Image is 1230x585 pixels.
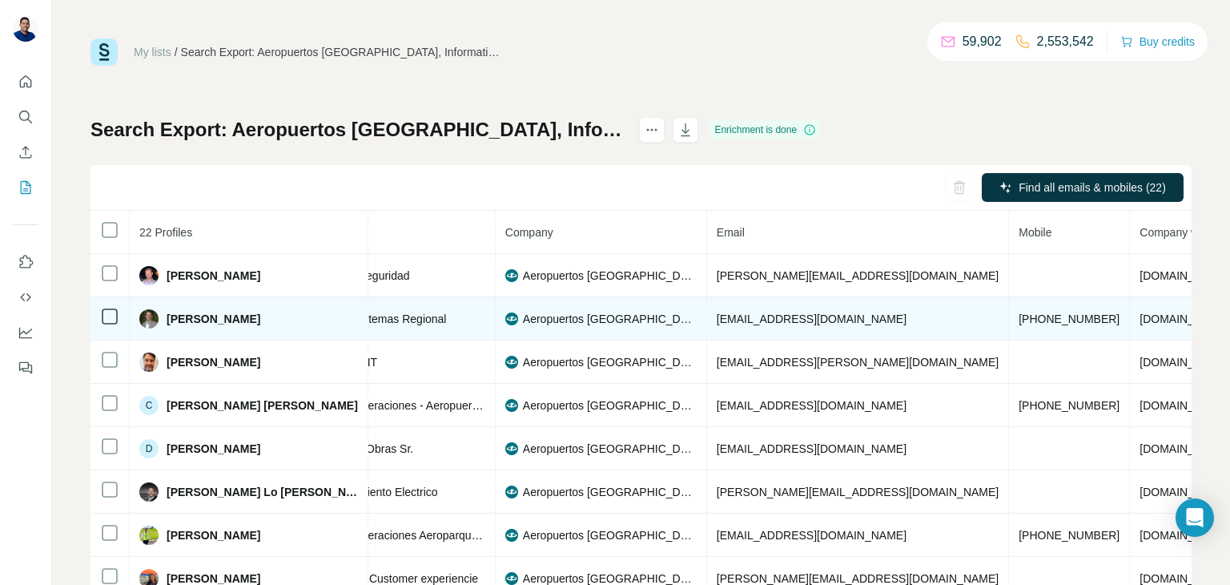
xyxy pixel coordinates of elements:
div: Enrichment is done [709,120,821,139]
span: [DOMAIN_NAME] [1140,399,1229,412]
div: Search Export: Aeropuertos [GEOGRAPHIC_DATA], Information Technology, Engineering, Director, Expe... [181,44,501,60]
span: Aeropuertos [GEOGRAPHIC_DATA] [523,527,697,543]
button: Enrich CSV [13,138,38,167]
span: Aeropuertos [GEOGRAPHIC_DATA] [523,268,697,284]
span: Mobile [1019,226,1051,239]
span: [PERSON_NAME] [167,527,260,543]
button: actions [639,117,665,143]
span: [EMAIL_ADDRESS][DOMAIN_NAME] [717,442,906,455]
span: Email [717,226,745,239]
div: Open Intercom Messenger [1176,498,1214,537]
button: Find all emails & mobiles (22) [982,173,1184,202]
span: [PERSON_NAME] [167,268,260,284]
span: Aeropuertos [GEOGRAPHIC_DATA] [523,354,697,370]
span: [DOMAIN_NAME] [1140,572,1229,585]
img: Avatar [139,526,159,545]
span: Gerente de Operaciones - Aeropuertos [294,399,487,412]
span: [PHONE_NUMBER] [1019,313,1119,325]
span: Company [505,226,553,239]
p: 2,553,542 [1037,32,1094,51]
img: Avatar [139,482,159,502]
span: Aeropuertos [GEOGRAPHIC_DATA] [523,441,697,457]
span: [PERSON_NAME][EMAIL_ADDRESS][DOMAIN_NAME] [717,572,999,585]
span: Aeropuertos [GEOGRAPHIC_DATA] [523,397,697,414]
span: Company website [1140,226,1228,239]
button: Use Surfe API [13,283,38,312]
img: company-logo [505,356,518,369]
span: [PERSON_NAME] [167,311,260,327]
span: [PERSON_NAME] Lo [PERSON_NAME] [167,484,358,500]
button: Use Surfe on LinkedIn [13,248,38,276]
span: [EMAIL_ADDRESS][DOMAIN_NAME] [717,399,906,412]
span: [PERSON_NAME][EMAIL_ADDRESS][DOMAIN_NAME] [717,269,999,282]
span: Aeropuertos [GEOGRAPHIC_DATA] [523,484,697,500]
img: company-logo [505,486,518,498]
a: My lists [134,46,171,58]
span: [DOMAIN_NAME] [1140,442,1229,455]
span: [PERSON_NAME] [PERSON_NAME] [167,397,358,414]
img: company-logo [505,572,518,585]
span: Gerente de Operaciones Aeroparque [PERSON_NAME] [294,529,573,542]
img: company-logo [505,269,518,282]
button: My lists [13,173,38,202]
span: Find all emails & mobiles (22) [1019,180,1166,196]
span: [DOMAIN_NAME] [1140,486,1229,498]
img: company-logo [505,442,518,455]
span: [EMAIL_ADDRESS][DOMAIN_NAME] [717,313,906,325]
span: [EMAIL_ADDRESS][PERSON_NAME][DOMAIN_NAME] [717,356,999,369]
img: Avatar [139,353,159,372]
p: 59,902 [963,32,1002,51]
span: [PERSON_NAME] [167,354,260,370]
span: [DOMAIN_NAME] [1140,269,1229,282]
img: Avatar [13,16,38,42]
div: C [139,396,159,415]
span: Gerente de Sistemas Regional [294,313,447,325]
span: [PERSON_NAME] [167,441,260,457]
span: Team Leader - Customer experiencie [294,572,478,585]
span: [DOMAIN_NAME] [1140,356,1229,369]
img: Surfe Logo [90,38,118,66]
span: [PHONE_NUMBER] [1019,399,1119,412]
button: Quick start [13,67,38,96]
button: Feedback [13,353,38,382]
img: Avatar [139,266,159,285]
span: [DOMAIN_NAME] [1140,313,1229,325]
h1: Search Export: Aeropuertos [GEOGRAPHIC_DATA], Information Technology, Engineering, Director, Expe... [90,117,625,143]
span: [EMAIL_ADDRESS][DOMAIN_NAME] [717,529,906,542]
span: 22 Profiles [139,226,192,239]
span: Jefe Mantenimiento Electrico [294,486,438,498]
div: D [139,439,159,458]
button: Buy credits [1120,30,1195,53]
li: / [175,44,178,60]
button: Dashboard [13,318,38,347]
img: company-logo [505,529,518,542]
button: Search [13,103,38,131]
img: company-logo [505,399,518,412]
span: [PHONE_NUMBER] [1019,529,1119,542]
span: [DOMAIN_NAME] [1140,529,1229,542]
img: Avatar [139,309,159,329]
img: company-logo [505,313,518,325]
span: [PERSON_NAME][EMAIL_ADDRESS][DOMAIN_NAME] [717,486,999,498]
span: Aeropuertos [GEOGRAPHIC_DATA] [523,311,697,327]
